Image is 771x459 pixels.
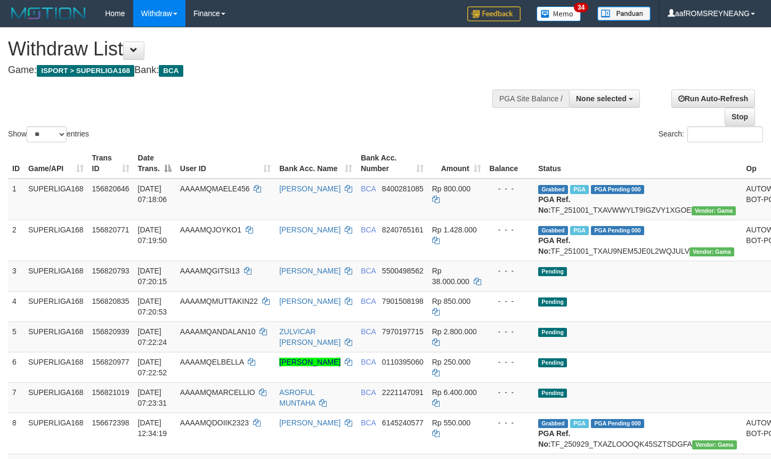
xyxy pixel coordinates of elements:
b: PGA Ref. No: [538,195,570,214]
span: [DATE] 07:23:31 [138,388,167,407]
span: Copy 5500498562 to clipboard [382,267,424,275]
td: SUPERLIGA168 [24,179,88,220]
td: SUPERLIGA168 [24,261,88,291]
a: [PERSON_NAME] [279,418,340,427]
a: [PERSON_NAME] [279,297,340,305]
div: - - - [490,357,530,367]
div: - - - [490,224,530,235]
span: Copy 7970197715 to clipboard [382,327,424,336]
th: Amount: activate to sort column ascending [428,148,485,179]
span: BCA [361,388,376,397]
td: SUPERLIGA168 [24,413,88,454]
img: panduan.png [597,6,651,21]
th: Bank Acc. Name: activate to sort column ascending [275,148,356,179]
span: 156820977 [92,358,129,366]
div: PGA Site Balance / [492,90,569,108]
span: Vendor URL: https://trx31.1velocity.biz [689,247,734,256]
span: 156820939 [92,327,129,336]
span: Pending [538,328,567,337]
td: SUPERLIGA168 [24,220,88,261]
a: [PERSON_NAME] [279,184,340,193]
th: Status [534,148,742,179]
span: AAAAMQMAELE456 [180,184,250,193]
a: Stop [725,108,755,126]
span: Vendor URL: https://trx31.1velocity.biz [692,206,736,215]
span: BCA [361,358,376,366]
span: Pending [538,358,567,367]
span: [DATE] 07:19:50 [138,226,167,245]
span: AAAAMQGITSI13 [180,267,240,275]
td: 3 [8,261,24,291]
span: 156672398 [92,418,129,427]
td: TF_251001_TXAVWWYLT9IGZVY1XGOE [534,179,742,220]
span: Copy 8400281085 to clipboard [382,184,424,193]
span: None selected [576,94,627,103]
img: Button%20Memo.svg [537,6,581,21]
span: AAAAMQJOYKO1 [180,226,241,234]
span: Rp 2.800.000 [432,327,477,336]
span: BCA [361,267,376,275]
th: Bank Acc. Number: activate to sort column ascending [356,148,428,179]
div: - - - [490,296,530,307]
span: Rp 250.000 [432,358,470,366]
td: 1 [8,179,24,220]
span: [DATE] 12:34:19 [138,418,167,438]
td: SUPERLIGA168 [24,321,88,352]
span: Copy 2221147091 to clipboard [382,388,424,397]
span: PGA Pending [591,185,644,194]
td: SUPERLIGA168 [24,352,88,382]
td: 2 [8,220,24,261]
th: Trans ID: activate to sort column ascending [88,148,134,179]
span: Rp 38.000.000 [432,267,469,286]
span: AAAAMQANDALAN10 [180,327,256,336]
th: Date Trans.: activate to sort column descending [134,148,176,179]
span: BCA [159,65,183,77]
td: SUPERLIGA168 [24,382,88,413]
span: Pending [538,297,567,307]
span: Grabbed [538,185,568,194]
span: Marked by aafchoeunmanni [570,226,589,235]
span: [DATE] 07:22:24 [138,327,167,347]
div: - - - [490,183,530,194]
span: Rp 550.000 [432,418,470,427]
td: 4 [8,291,24,321]
td: 7 [8,382,24,413]
td: TF_251001_TXAU9NEM5JE0L2WQJULV [534,220,742,261]
span: Marked by aafsoycanthlai [570,419,589,428]
span: Pending [538,389,567,398]
span: BCA [361,418,376,427]
td: TF_250929_TXAZLOOOQK45SZTSDGFA [534,413,742,454]
th: Game/API: activate to sort column ascending [24,148,88,179]
td: SUPERLIGA168 [24,291,88,321]
span: [DATE] 07:20:15 [138,267,167,286]
span: Rp 800.000 [432,184,470,193]
span: Copy 6145240577 to clipboard [382,418,424,427]
span: Grabbed [538,226,568,235]
a: [PERSON_NAME] [279,226,340,234]
a: Run Auto-Refresh [671,90,755,108]
span: Copy 0110395060 to clipboard [382,358,424,366]
div: - - - [490,417,530,428]
span: AAAAMQELBELLA [180,358,244,366]
div: - - - [490,326,530,337]
td: 5 [8,321,24,352]
span: 156821019 [92,388,129,397]
th: ID [8,148,24,179]
b: PGA Ref. No: [538,429,570,448]
th: Balance [485,148,534,179]
span: BCA [361,297,376,305]
span: 156820646 [92,184,129,193]
a: ZULVICAR [PERSON_NAME] [279,327,340,347]
label: Search: [659,126,763,142]
div: - - - [490,265,530,276]
span: [DATE] 07:20:53 [138,297,167,316]
span: 156820771 [92,226,129,234]
td: 6 [8,352,24,382]
span: AAAAMQMARCELLIO [180,388,255,397]
span: PGA Pending [591,419,644,428]
span: BCA [361,184,376,193]
span: AAAAMQMUTTAKIN22 [180,297,258,305]
img: MOTION_logo.png [8,5,89,21]
input: Search: [687,126,763,142]
a: [PERSON_NAME] [279,358,340,366]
